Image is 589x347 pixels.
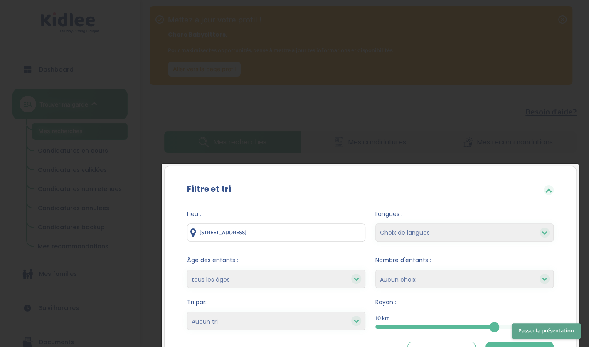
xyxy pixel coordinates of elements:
[375,210,554,218] span: Langues :
[187,183,231,195] label: Filtre et tri
[187,210,365,218] span: Lieu :
[187,298,365,307] span: Tri par:
[187,223,365,242] input: Ville ou code postale
[187,256,365,265] span: Âge des enfants :
[375,256,554,265] span: Nombre d'enfants :
[512,323,581,339] button: Passer la présentation
[375,314,390,323] span: 10 km
[375,298,554,307] span: Rayon :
